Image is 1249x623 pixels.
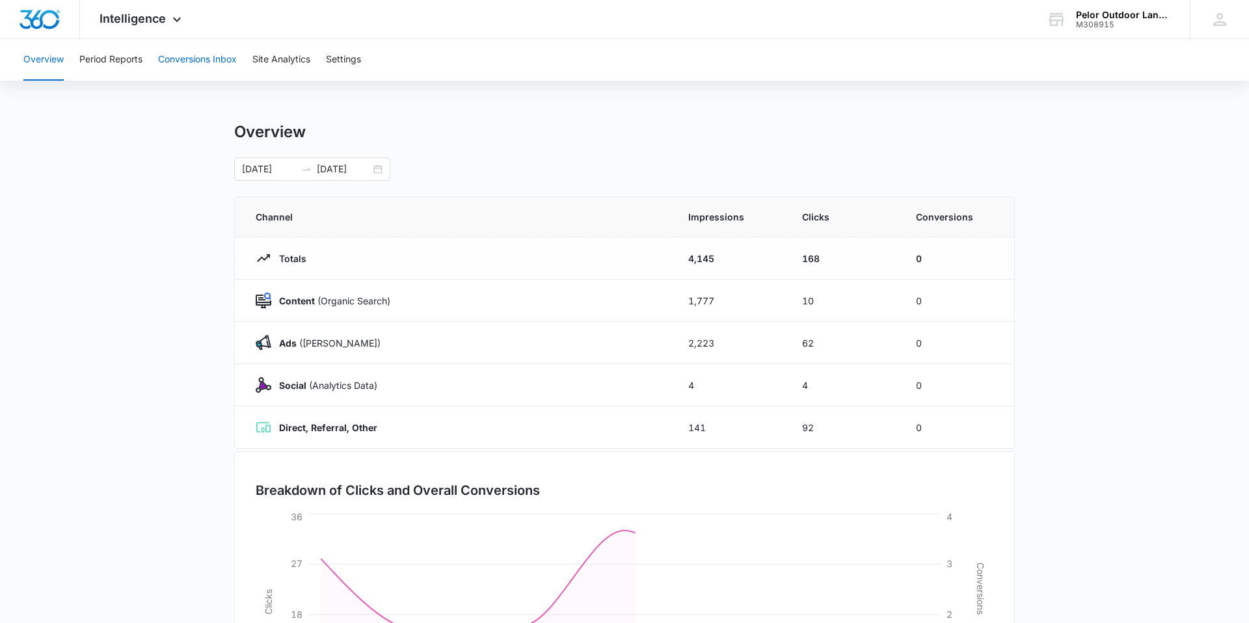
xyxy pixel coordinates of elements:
[271,378,377,392] p: (Analytics Data)
[256,210,657,224] span: Channel
[1076,10,1171,20] div: account name
[1076,20,1171,29] div: account id
[279,422,377,433] strong: Direct, Referral, Other
[271,252,306,265] p: Totals
[947,511,952,522] tspan: 4
[673,280,786,322] td: 1,777
[688,210,771,224] span: Impressions
[786,406,900,449] td: 92
[673,322,786,364] td: 2,223
[786,237,900,280] td: 168
[947,609,952,620] tspan: 2
[786,280,900,322] td: 10
[326,39,361,81] button: Settings
[234,122,306,142] h1: Overview
[673,237,786,280] td: 4,145
[242,162,296,176] input: Start date
[900,237,1014,280] td: 0
[291,609,302,620] tspan: 18
[900,280,1014,322] td: 0
[271,336,381,350] p: ([PERSON_NAME])
[271,294,390,308] p: (Organic Search)
[256,335,271,351] img: Ads
[975,563,986,615] tspan: Conversions
[100,12,166,25] span: Intelligence
[301,164,312,174] span: to
[23,39,64,81] button: Overview
[263,589,274,615] tspan: Clicks
[279,380,306,391] strong: Social
[786,364,900,406] td: 4
[673,406,786,449] td: 141
[256,377,271,393] img: Social
[317,162,371,176] input: End date
[158,39,237,81] button: Conversions Inbox
[786,322,900,364] td: 62
[252,39,310,81] button: Site Analytics
[947,558,952,569] tspan: 3
[301,164,312,174] span: swap-right
[79,39,142,81] button: Period Reports
[279,338,297,349] strong: Ads
[802,210,885,224] span: Clicks
[673,364,786,406] td: 4
[279,295,315,306] strong: Content
[900,322,1014,364] td: 0
[916,210,993,224] span: Conversions
[291,558,302,569] tspan: 27
[291,511,302,522] tspan: 36
[256,481,540,500] h3: Breakdown of Clicks and Overall Conversions
[900,364,1014,406] td: 0
[256,293,271,308] img: Content
[900,406,1014,449] td: 0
